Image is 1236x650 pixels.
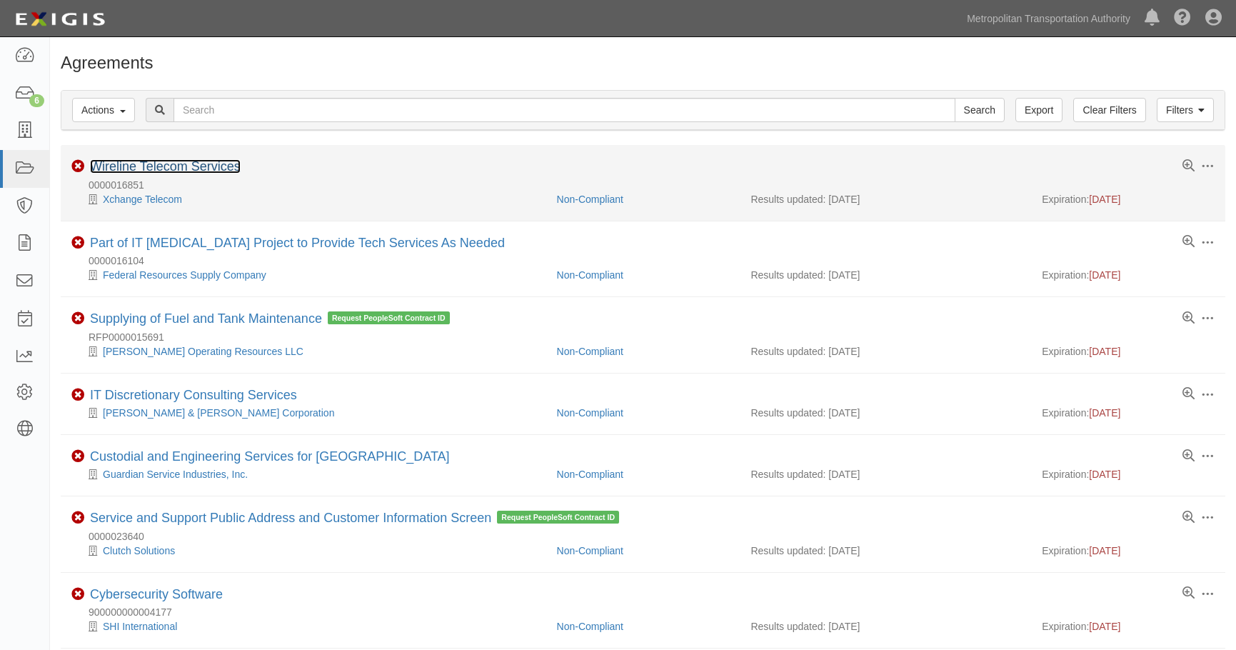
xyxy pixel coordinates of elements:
[557,269,623,281] a: Non-Compliant
[103,346,303,357] a: [PERSON_NAME] Operating Resources LLC
[1157,98,1214,122] a: Filters
[497,511,619,524] span: Request PeopleSoft Contract ID
[71,588,84,601] i: Non-Compliant
[1015,98,1062,122] a: Export
[90,159,241,175] div: Wireline Telecom Services
[90,449,450,464] a: Custodial and Engineering Services for [GEOGRAPHIC_DATA]
[557,346,623,357] a: Non-Compliant
[71,406,546,420] div: Donnelly & Moore Corporation
[750,619,1020,634] div: Results updated: [DATE]
[71,389,84,401] i: Non-Compliant
[557,407,623,419] a: Non-Compliant
[71,467,546,481] div: Guardian Service Industries, Inc.
[750,344,1020,359] div: Results updated: [DATE]
[72,98,135,122] button: Actions
[1089,407,1120,419] span: [DATE]
[71,236,84,249] i: Non-Compliant
[90,388,297,404] div: IT Discretionary Consulting Services
[103,545,175,556] a: Clutch Solutions
[90,159,241,174] a: Wireline Telecom Services
[1089,346,1120,357] span: [DATE]
[750,544,1020,558] div: Results updated: [DATE]
[174,98,955,122] input: Search
[1182,236,1195,249] a: View results summary
[557,194,623,205] a: Non-Compliant
[1182,312,1195,325] a: View results summary
[1042,268,1215,282] div: Expiration:
[71,511,84,524] i: Non-Compliant
[71,192,546,206] div: Xchange Telecom
[90,587,223,603] div: Cybersecurity Software
[71,605,1225,619] div: 900000000004177
[71,160,84,173] i: Non-Compliant
[1042,467,1215,481] div: Expiration:
[90,511,491,525] a: Service and Support Public Address and Customer Information Screen
[557,621,623,632] a: Non-Compliant
[103,469,248,480] a: Guardian Service Industries, Inc.
[103,269,266,281] a: Federal Resources Supply Company
[61,54,1225,72] h1: Agreements
[750,406,1020,420] div: Results updated: [DATE]
[71,330,1225,344] div: RFP0000015691
[750,467,1020,481] div: Results updated: [DATE]
[71,544,546,558] div: Clutch Solutions
[90,311,450,327] div: Supplying of Fuel and Tank Maintenance
[90,236,505,250] a: Part of IT [MEDICAL_DATA] Project to Provide Tech Services As Needed
[750,192,1020,206] div: Results updated: [DATE]
[90,511,619,526] div: Service and Support Public Address and Customer Information Screen
[90,236,505,251] div: Part of IT Retainer Project to Provide Tech Services As Needed
[557,545,623,556] a: Non-Compliant
[328,311,450,324] span: Request PeopleSoft Contract ID
[1182,388,1195,401] a: View results summary
[1174,10,1191,27] i: Help Center - Complianz
[71,450,84,463] i: Non-Compliant
[1073,98,1145,122] a: Clear Filters
[1182,511,1195,524] a: View results summary
[1042,406,1215,420] div: Expiration:
[1042,619,1215,634] div: Expiration:
[71,254,1225,268] div: 0000016104
[90,449,450,465] div: Custodial and Engineering Services for Grand Central Terminal
[750,268,1020,282] div: Results updated: [DATE]
[71,268,546,282] div: Federal Resources Supply Company
[90,388,297,402] a: IT Discretionary Consulting Services
[11,6,109,32] img: Logo
[71,529,1225,544] div: 0000023640
[90,587,223,601] a: Cybersecurity Software
[955,98,1005,122] input: Search
[71,619,546,634] div: SHI International
[1042,192,1215,206] div: Expiration:
[1089,469,1120,480] span: [DATE]
[103,621,177,632] a: SHI International
[103,407,334,419] a: [PERSON_NAME] & [PERSON_NAME] Corporation
[1182,450,1195,463] a: View results summary
[1089,194,1120,205] span: [DATE]
[71,344,546,359] div: Sprague Operating Resources LLC
[1042,344,1215,359] div: Expiration:
[1042,544,1215,558] div: Expiration:
[81,104,114,116] span: Actions
[71,178,1225,192] div: 0000016851
[1089,545,1120,556] span: [DATE]
[71,312,84,325] i: Non-Compliant
[1089,269,1120,281] span: [DATE]
[1089,621,1120,632] span: [DATE]
[103,194,182,205] a: Xchange Telecom
[960,4,1137,33] a: Metropolitan Transportation Authority
[1182,160,1195,173] a: View results summary
[557,469,623,480] a: Non-Compliant
[29,94,44,107] div: 6
[1182,587,1195,600] a: View results summary
[90,311,322,326] a: Supplying of Fuel and Tank Maintenance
